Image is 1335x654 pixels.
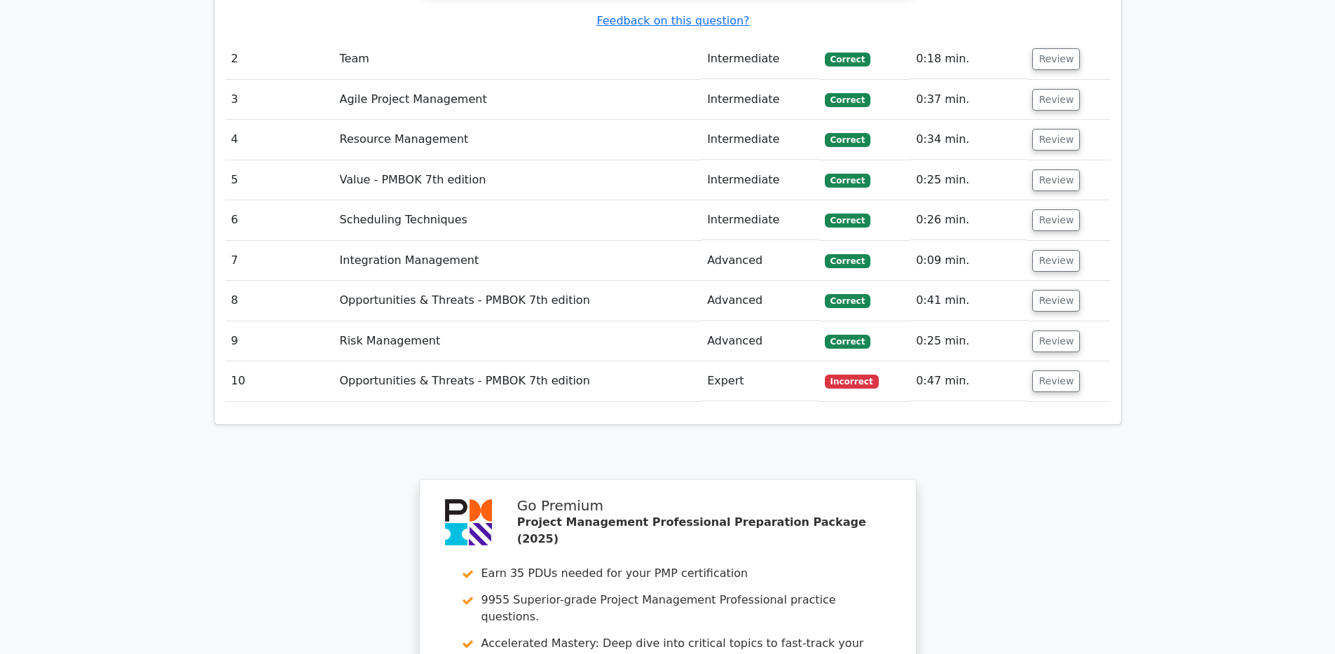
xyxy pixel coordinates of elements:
td: 0:26 min. [910,200,1027,240]
td: Integration Management [334,241,702,281]
td: 0:25 min. [910,321,1027,361]
td: Expert [701,361,819,401]
td: 10 [226,361,334,401]
button: Review [1032,129,1080,151]
span: Correct [825,53,870,67]
td: 0:37 min. [910,80,1027,120]
span: Correct [825,93,870,107]
td: 0:47 min. [910,361,1027,401]
button: Review [1032,48,1080,70]
td: Opportunities & Threats - PMBOK 7th edition [334,281,702,321]
td: Opportunities & Threats - PMBOK 7th edition [334,361,702,401]
td: 6 [226,200,334,240]
td: 5 [226,160,334,200]
td: 7 [226,241,334,281]
td: Intermediate [701,39,819,79]
a: Feedback on this question? [596,14,749,27]
button: Review [1032,169,1080,191]
span: Correct [825,335,870,349]
td: Intermediate [701,200,819,240]
td: 9 [226,321,334,361]
td: 0:41 min. [910,281,1027,321]
td: 3 [226,80,334,120]
td: 8 [226,281,334,321]
td: 4 [226,120,334,160]
td: Advanced [701,321,819,361]
td: Intermediate [701,80,819,120]
button: Review [1032,331,1080,352]
td: Advanced [701,281,819,321]
td: Risk Management [334,321,702,361]
td: Agile Project Management [334,80,702,120]
td: Value - PMBOK 7th edition [334,160,702,200]
td: Resource Management [334,120,702,160]
span: Correct [825,133,870,147]
span: Correct [825,174,870,188]
td: 0:34 min. [910,120,1027,160]
td: 0:18 min. [910,39,1027,79]
td: 0:25 min. [910,160,1027,200]
button: Review [1032,250,1080,272]
span: Correct [825,214,870,228]
span: Incorrect [825,375,879,389]
span: Correct [825,254,870,268]
td: 0:09 min. [910,241,1027,281]
td: Team [334,39,702,79]
button: Review [1032,290,1080,312]
button: Review [1032,89,1080,111]
td: Intermediate [701,160,819,200]
button: Review [1032,209,1080,231]
button: Review [1032,370,1080,392]
td: Scheduling Techniques [334,200,702,240]
td: 2 [226,39,334,79]
td: Advanced [701,241,819,281]
span: Correct [825,294,870,308]
td: Intermediate [701,120,819,160]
